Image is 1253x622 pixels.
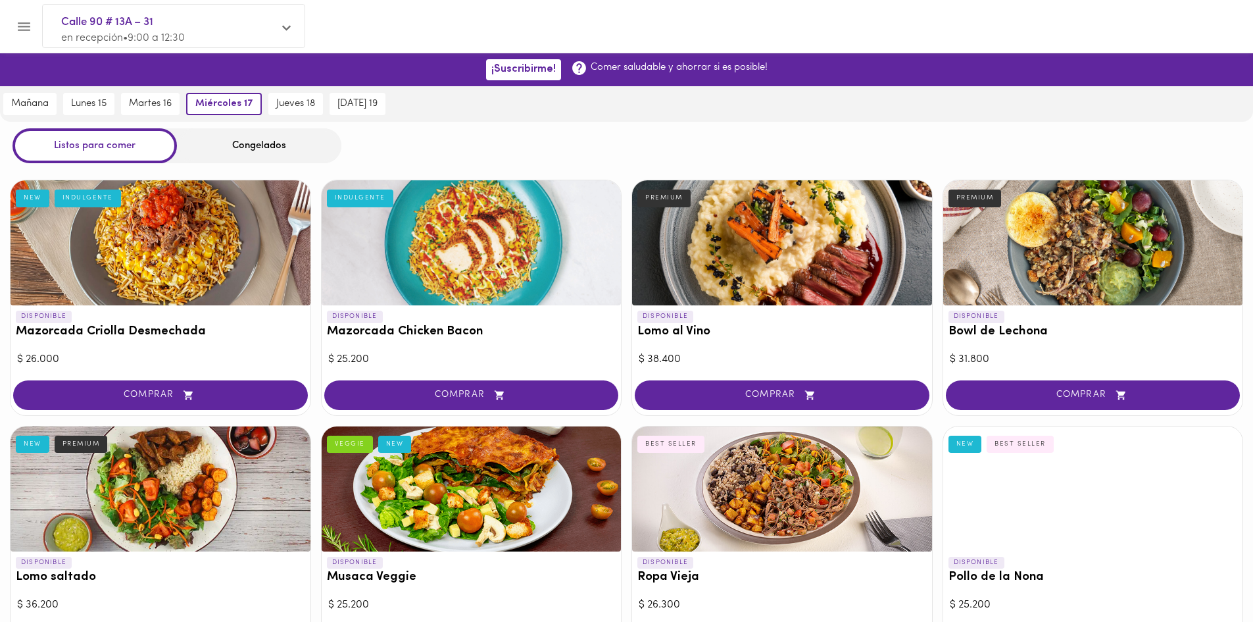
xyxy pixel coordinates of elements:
[943,427,1243,552] div: Pollo de la Nona
[55,436,108,453] div: PREMIUM
[327,311,383,323] p: DISPONIBLE
[337,98,378,110] span: [DATE] 19
[948,557,1004,569] p: DISPONIBLE
[948,311,1004,323] p: DISPONIBLE
[327,436,373,453] div: VEGGIE
[322,180,622,305] div: Mazorcada Chicken Bacon
[16,190,49,207] div: NEW
[121,93,180,115] button: martes 16
[71,98,107,110] span: lunes 15
[632,427,932,552] div: Ropa Vieja
[639,352,925,367] div: $ 38.400
[30,390,291,401] span: COMPRAR
[639,598,925,613] div: $ 26.300
[129,98,172,110] span: martes 16
[1177,546,1240,609] iframe: Messagebird Livechat Widget
[328,598,615,613] div: $ 25.200
[637,190,691,207] div: PREMIUM
[943,180,1243,305] div: Bowl de Lechona
[55,190,121,207] div: INDULGENTE
[268,93,323,115] button: jueves 18
[948,190,1002,207] div: PREMIUM
[637,557,693,569] p: DISPONIBLE
[948,325,1238,339] h3: Bowl de Lechona
[16,557,72,569] p: DISPONIBLE
[11,98,49,110] span: mañana
[950,598,1237,613] div: $ 25.200
[330,93,385,115] button: [DATE] 19
[637,436,704,453] div: BEST SELLER
[16,571,305,584] h3: Lomo saltado
[635,380,929,410] button: COMPRAR
[327,571,616,584] h3: Musaca Veggie
[591,61,768,74] p: Comer saludable y ahorrar si es posible!
[8,11,40,43] button: Menu
[327,190,393,207] div: INDULGENTE
[61,14,273,31] span: Calle 90 # 13A – 31
[632,180,932,305] div: Lomo al Vino
[276,98,315,110] span: jueves 18
[11,427,310,552] div: Lomo saltado
[486,59,561,80] button: ¡Suscribirme!
[946,380,1241,410] button: COMPRAR
[950,352,1237,367] div: $ 31.800
[17,598,304,613] div: $ 36.200
[651,390,913,401] span: COMPRAR
[327,557,383,569] p: DISPONIBLE
[378,436,412,453] div: NEW
[948,436,982,453] div: NEW
[11,180,310,305] div: Mazorcada Criolla Desmechada
[637,571,927,584] h3: Ropa Vieja
[12,128,177,163] div: Listos para comer
[328,352,615,367] div: $ 25.200
[186,93,262,115] button: miércoles 17
[637,311,693,323] p: DISPONIBLE
[322,427,622,552] div: Musaca Veggie
[16,436,49,453] div: NEW
[195,98,253,110] span: miércoles 17
[962,390,1224,401] span: COMPRAR
[63,93,114,115] button: lunes 15
[341,390,602,401] span: COMPRAR
[324,380,619,410] button: COMPRAR
[177,128,341,163] div: Congelados
[17,352,304,367] div: $ 26.000
[948,571,1238,584] h3: Pollo de la Nona
[637,325,927,339] h3: Lomo al Vino
[13,380,308,410] button: COMPRAR
[3,93,57,115] button: mañana
[16,311,72,323] p: DISPONIBLE
[61,33,185,43] span: en recepción • 9:00 a 12:30
[987,436,1054,453] div: BEST SELLER
[491,63,556,76] span: ¡Suscribirme!
[327,325,616,339] h3: Mazorcada Chicken Bacon
[16,325,305,339] h3: Mazorcada Criolla Desmechada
